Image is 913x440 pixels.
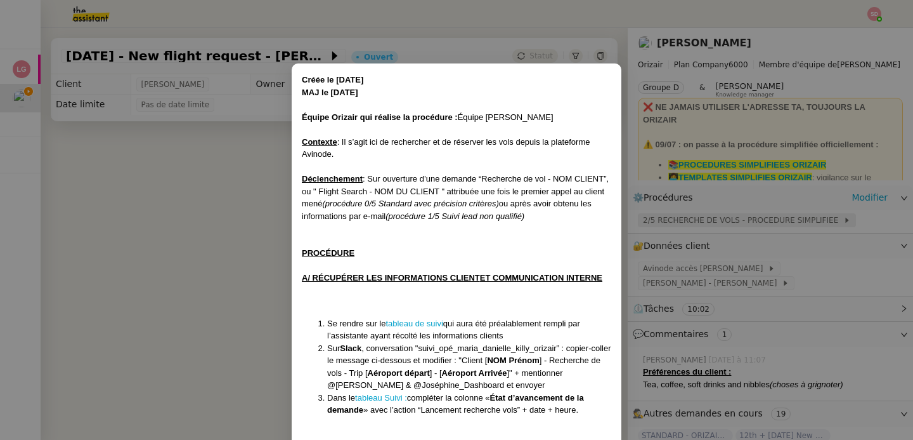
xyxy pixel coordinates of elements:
strong: Créée le [DATE] [302,75,363,84]
li: Sur , conversation "suivi_opé_maria_danielle_killy_orizair” : copier-coller le message ci-dessous... [327,342,611,392]
strong: État d’avancement de la demande [327,393,584,415]
strong: Aéroport Arrivée [442,368,507,378]
strong: Aéroport départ [368,368,430,378]
strong: MAJ le [DATE] [302,88,358,97]
strong: Équipe Orizair qui réalise la procédure : [302,112,458,122]
li: Dans le compléter la colonne « » avec l’action “Lancement recherche vols” + date + heure. [327,392,611,417]
span: Équipe [PERSON_NAME] [458,112,554,122]
span: ou après avoir obtenu les informations par e-mail [302,199,592,221]
strong: NOM Prénom [487,356,539,365]
em: (procédure 1/5 Suivi lead non qualifié) [385,211,524,221]
span: : Il s’agit ici de rechercher et de réserver les vols depuis la plateforme Avinode. [302,137,590,159]
u: ET COMMUNICATION INTERNE [480,273,602,283]
span: Se rendre sur le [327,319,386,328]
u: Contexte [302,137,337,147]
a: tableau de suivi [386,319,443,328]
span: : Sur ouverture d’une demande “Recherche de vol - NOM CLIENT”, ou " Flight Search - NOM DU CLIENT... [302,174,609,208]
u: A/ RÉCUPÉRER LES INFORMATIONS CLIENT [302,273,480,283]
a: tableau Suivi : [355,393,407,403]
u: PROCÉDURE [302,248,354,258]
u: Déclenchement [302,174,363,183]
strong: Slack [340,343,361,353]
span: qui aura été préalablement rempli par l’assistante ayant récolté les informations clients [327,319,580,341]
em: (procédure 0/5 Standard avec précision critères) [323,199,499,208]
